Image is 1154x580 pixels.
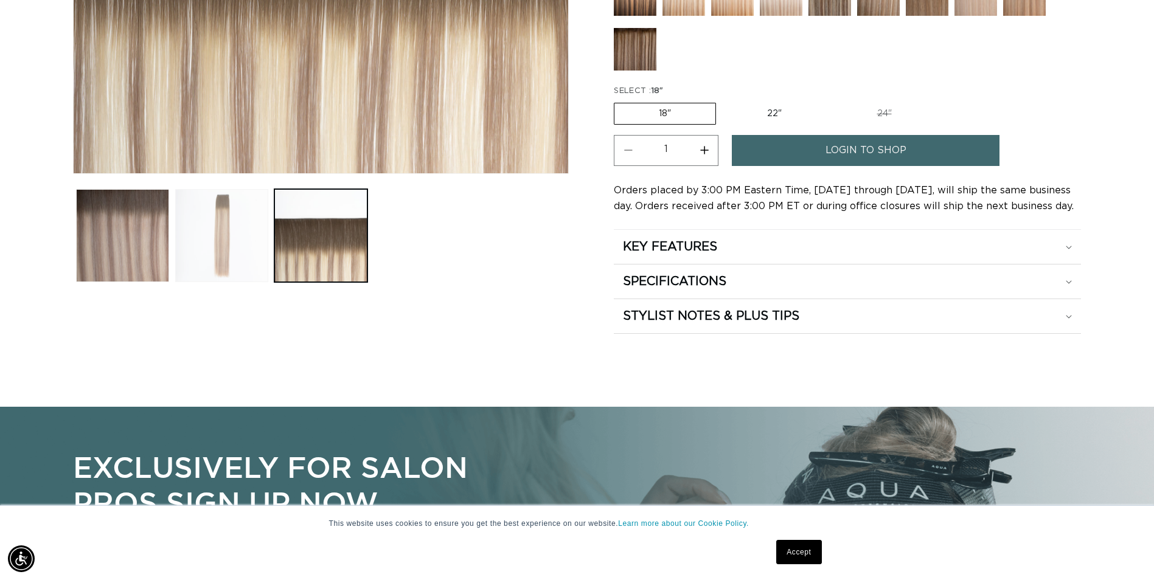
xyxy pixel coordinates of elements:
[76,189,169,282] button: Load image 1 in gallery view
[8,545,35,572] div: Accessibility Menu
[732,135,999,166] a: login to shop
[618,519,749,528] a: Learn more about our Cookie Policy.
[614,28,656,71] img: Como Root Tap - Q Weft
[826,135,906,166] span: login to shop
[614,103,716,125] label: 18"
[614,185,1074,211] span: Orders placed by 3:00 PM Eastern Time, [DATE] through [DATE], will ship the same business day. Or...
[623,308,799,324] h2: STYLIST NOTES & PLUS TIPS
[623,274,726,289] h2: SPECIFICATIONS
[614,28,656,77] a: Como Root Tap - Q Weft
[623,239,717,255] h2: KEY FEATURES
[652,87,664,95] span: 18"
[833,103,936,124] label: 24"
[274,189,367,282] button: Load image 3 in gallery view
[73,449,492,519] p: Exclusively for Salon Pros Sign Up Now
[776,540,821,564] a: Accept
[175,189,268,282] button: Load image 2 in gallery view
[723,103,826,124] label: 22"
[614,85,664,97] legend: SELECT :
[614,264,1081,299] summary: SPECIFICATIONS
[614,230,1081,264] summary: KEY FEATURES
[614,299,1081,333] summary: STYLIST NOTES & PLUS TIPS
[329,518,826,529] p: This website uses cookies to ensure you get the best experience on our website.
